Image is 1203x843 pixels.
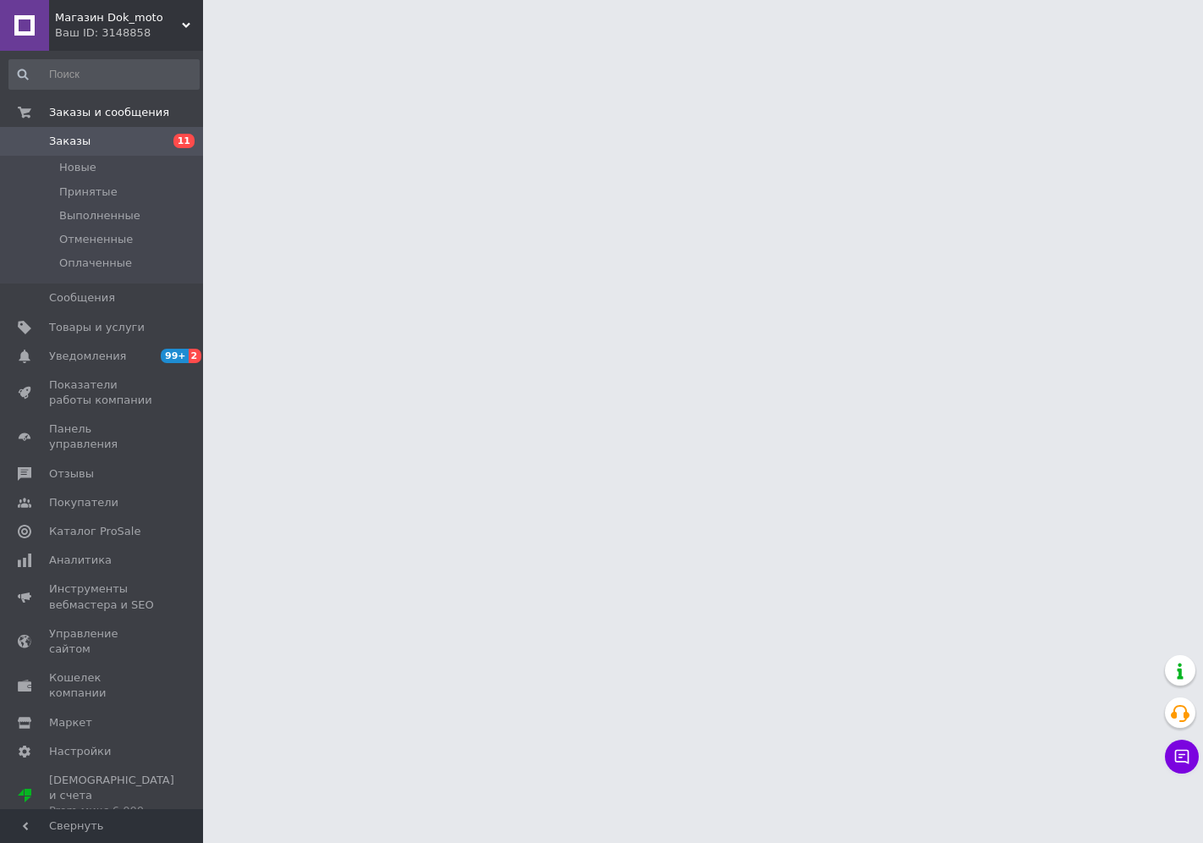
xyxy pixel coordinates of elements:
[1165,740,1199,774] button: Чат с покупателем
[55,10,182,25] span: Магазин Dok_moto
[49,495,118,510] span: Покупатели
[189,349,202,363] span: 2
[59,160,96,175] span: Новые
[49,290,115,306] span: Сообщения
[49,320,145,335] span: Товары и услуги
[49,105,169,120] span: Заказы и сообщения
[173,134,195,148] span: 11
[49,466,94,482] span: Отзывы
[49,524,140,539] span: Каталог ProSale
[161,349,189,363] span: 99+
[49,715,92,730] span: Маркет
[49,803,174,818] div: Prom микс 6 000
[59,256,132,271] span: Оплаченные
[49,744,111,759] span: Настройки
[8,59,200,90] input: Поиск
[49,670,157,701] span: Кошелек компании
[55,25,203,41] div: Ваш ID: 3148858
[59,232,133,247] span: Отмененные
[49,553,112,568] span: Аналитика
[59,208,140,223] span: Выполненные
[49,581,157,612] span: Инструменты вебмастера и SEO
[49,773,174,819] span: [DEMOGRAPHIC_DATA] и счета
[59,185,118,200] span: Принятые
[49,421,157,452] span: Панель управления
[49,626,157,657] span: Управление сайтом
[49,349,126,364] span: Уведомления
[49,377,157,408] span: Показатели работы компании
[49,134,91,149] span: Заказы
